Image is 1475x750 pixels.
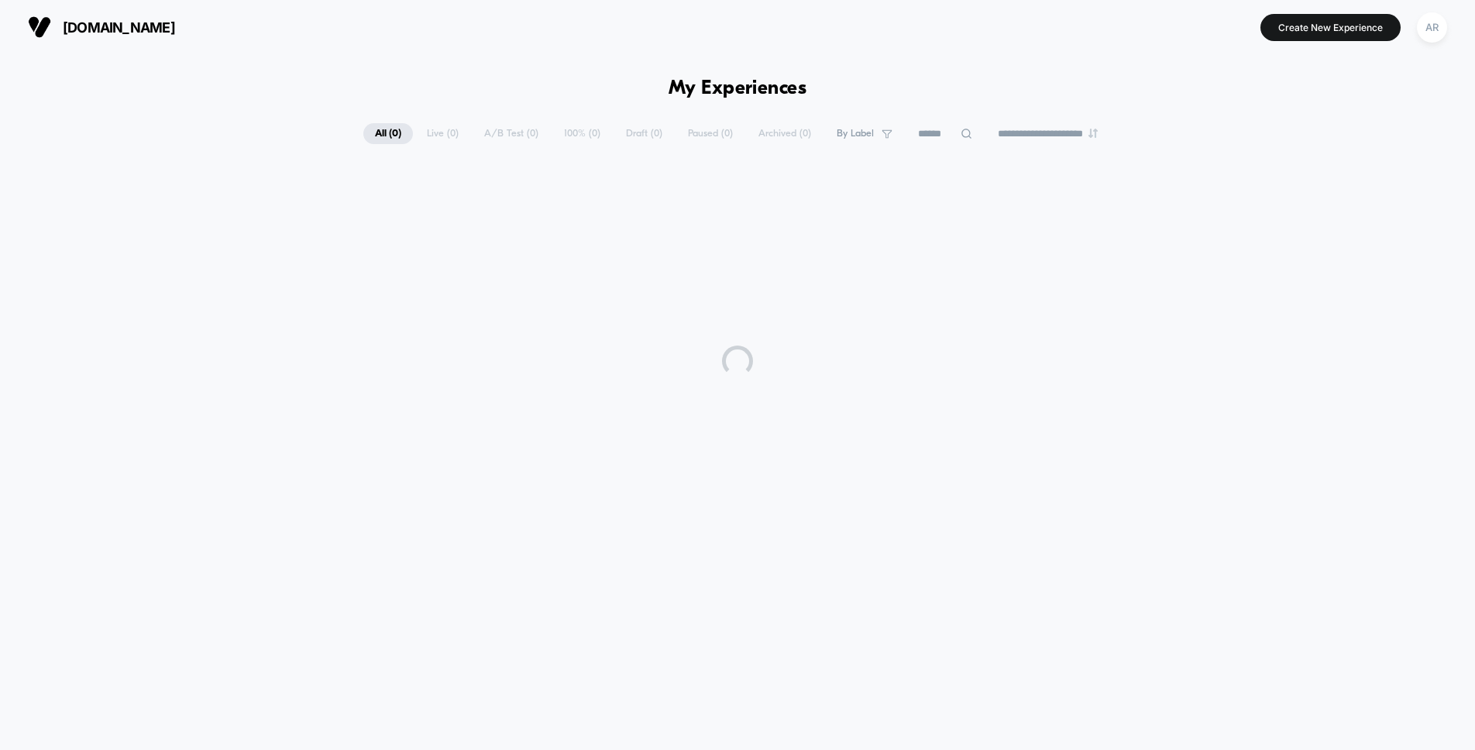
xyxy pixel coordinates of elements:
div: AR [1417,12,1447,43]
span: All ( 0 ) [363,123,413,144]
span: By Label [837,128,874,139]
span: [DOMAIN_NAME] [63,19,175,36]
button: [DOMAIN_NAME] [23,15,180,40]
img: end [1088,129,1098,138]
img: Visually logo [28,15,51,39]
button: Create New Experience [1260,14,1401,41]
button: AR [1412,12,1452,43]
h1: My Experiences [669,77,807,100]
